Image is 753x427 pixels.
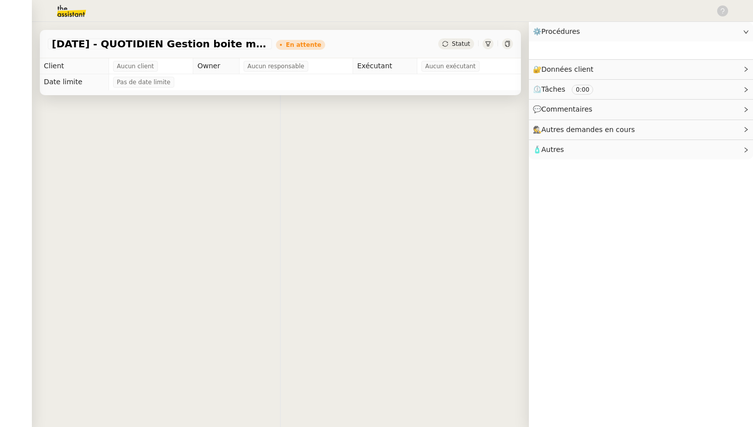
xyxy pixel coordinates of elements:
span: Aucun exécutant [425,61,476,71]
span: 💬 [533,105,597,113]
span: Autres demandes en cours [541,126,635,134]
nz-tag: 0:00 [572,85,593,95]
span: Commentaires [541,105,592,113]
span: Aucun client [117,61,154,71]
div: ⚙️Procédures [529,22,753,41]
span: ⏲️ [533,85,602,93]
span: Autres [541,145,564,153]
span: ⚙️ [533,26,585,37]
td: Exécutant [353,58,417,74]
div: ⏲️Tâches 0:00 [529,80,753,99]
span: Données client [541,65,594,73]
span: Pas de date limite [117,77,171,87]
span: 🧴 [533,145,564,153]
span: [DATE] - QUOTIDIEN Gestion boite mail Accounting [52,39,268,49]
span: Procédures [541,27,580,35]
div: 🧴Autres [529,140,753,159]
span: Statut [452,40,470,47]
div: 🔐Données client [529,60,753,79]
span: Aucun responsable [248,61,304,71]
span: Tâches [541,85,565,93]
td: Client [40,58,109,74]
div: 🕵️Autres demandes en cours [529,120,753,140]
span: 🕵️ [533,126,639,134]
div: 💬Commentaires [529,100,753,119]
span: 🔐 [533,64,598,75]
td: Owner [193,58,239,74]
div: En attente [286,42,321,48]
td: Date limite [40,74,109,90]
